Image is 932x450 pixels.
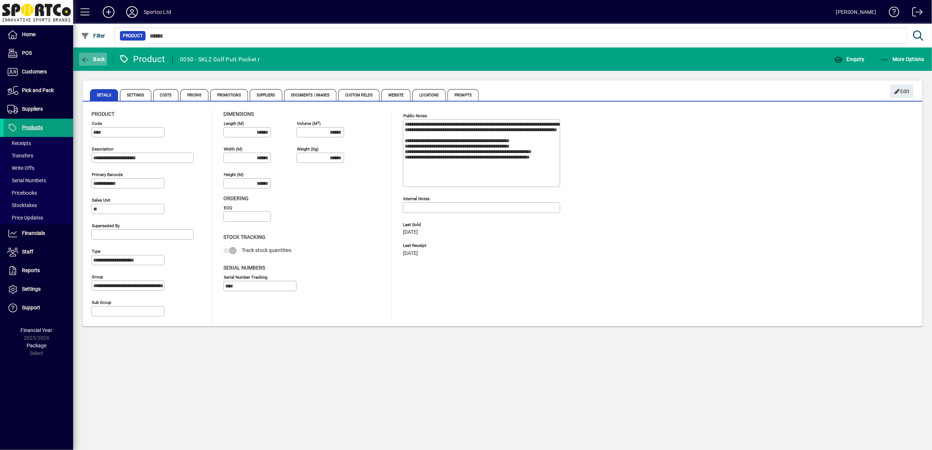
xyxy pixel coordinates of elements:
button: More Options [878,53,927,66]
mat-label: Type [92,249,101,254]
mat-label: Sales unit [92,198,110,203]
a: POS [4,44,73,62]
a: Settings [4,280,73,298]
span: Filter [81,33,105,39]
button: Add [97,5,120,19]
span: Promotions [210,89,248,101]
span: Back [81,56,105,62]
div: Product [119,53,165,65]
a: Financials [4,224,73,243]
mat-label: Primary barcode [92,172,123,177]
mat-label: Superseded by [92,223,120,228]
mat-label: Description [92,146,113,152]
span: Transfers [7,153,33,159]
span: Home [22,31,35,37]
a: Pick and Pack [4,81,73,100]
mat-label: Internal Notes [403,196,430,201]
span: Financials [22,230,45,236]
mat-label: Weight (Kg) [297,146,318,152]
span: Documents / Images [284,89,337,101]
button: Back [79,53,107,66]
span: Serial Numbers [223,265,265,271]
span: Enquiry [834,56,864,62]
a: Pricebooks [4,187,73,199]
span: Write Offs [7,165,34,171]
span: Settings [22,286,41,292]
span: Package [27,343,46,348]
mat-label: Width (m) [224,146,242,152]
span: Pick and Pack [22,87,54,93]
a: Home [4,26,73,44]
a: Reports [4,262,73,280]
span: Locations [412,89,446,101]
span: Details [90,89,118,101]
div: Sportco Ltd [144,6,171,18]
mat-label: Height (m) [224,172,244,177]
span: Settings [120,89,151,101]
span: Last Sold [403,222,513,227]
a: Staff [4,243,73,261]
button: Enquiry [832,53,866,66]
a: Customers [4,63,73,81]
mat-label: Volume (m ) [297,121,321,126]
span: Reports [22,267,40,273]
span: More Options [880,56,925,62]
a: Knowledge Base [883,1,899,25]
span: Product [91,111,114,117]
a: Price Updates [4,211,73,224]
span: Custom Fields [338,89,379,101]
span: Serial Numbers [7,178,46,183]
span: Edit [894,85,910,98]
span: Pricebooks [7,190,37,196]
span: Staff [22,249,33,255]
mat-label: Serial Number tracking [224,274,267,279]
sup: 3 [317,120,319,124]
span: Financial Year [21,327,53,333]
button: Filter [79,29,107,42]
span: Prompts [448,89,479,101]
a: Logout [907,1,923,25]
span: Products [22,125,43,130]
a: Receipts [4,137,73,149]
span: Pricing [180,89,208,101]
mat-label: Code [92,121,102,126]
button: Edit [890,85,913,98]
span: Product [123,32,143,39]
a: Support [4,299,73,317]
button: Profile [120,5,144,19]
app-page-header-button: Back [73,53,113,66]
a: Suppliers [4,100,73,118]
span: Suppliers [250,89,282,101]
a: Transfers [4,149,73,162]
div: 0050 - SKLZ Golf Putt Pocket r [180,54,260,65]
span: Customers [22,69,47,75]
span: POS [22,50,32,56]
span: [DATE] [403,229,418,235]
span: Stocktakes [7,202,37,208]
div: [PERSON_NAME] [836,6,876,18]
span: Stock Tracking [223,234,265,240]
span: Dimensions [223,111,254,117]
a: Serial Numbers [4,174,73,187]
span: Price Updates [7,215,43,221]
span: Suppliers [22,106,43,112]
mat-label: Sub group [92,300,111,305]
mat-label: Length (m) [224,121,244,126]
a: Write Offs [4,162,73,174]
span: [DATE] [403,251,418,256]
span: Website [381,89,411,101]
mat-label: Public Notes [403,113,427,118]
mat-label: Group [92,274,103,279]
span: Last Receipt [403,243,513,248]
span: Costs [153,89,179,101]
a: Stocktakes [4,199,73,211]
span: Track stock quantities [242,247,291,253]
span: Receipts [7,140,31,146]
span: Ordering [223,195,249,201]
mat-label: EOQ [224,205,232,210]
span: Support [22,305,40,310]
